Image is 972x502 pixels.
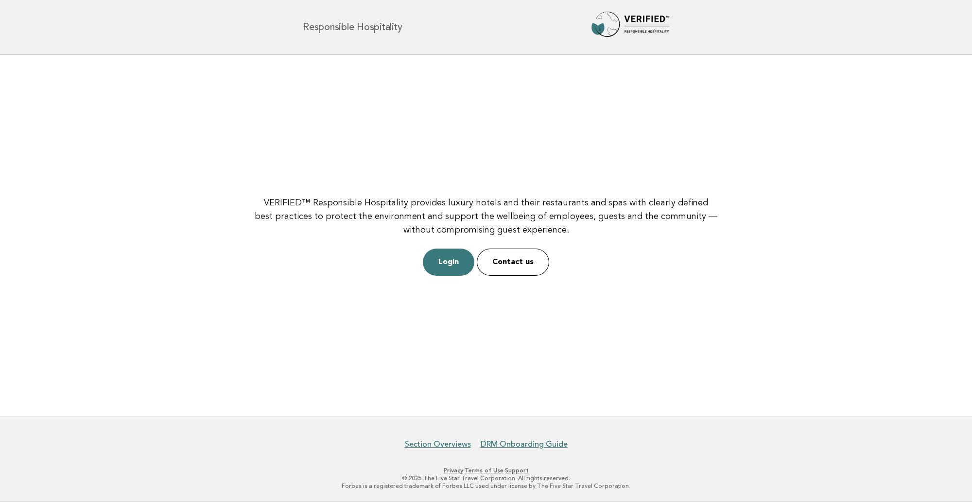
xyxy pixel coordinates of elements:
[444,467,463,474] a: Privacy
[303,22,402,32] h1: Responsible Hospitality
[423,249,474,276] a: Login
[481,439,568,449] a: DRM Onboarding Guide
[189,482,783,490] p: Forbes is a registered trademark of Forbes LLC used under license by The Five Star Travel Corpora...
[405,439,471,449] a: Section Overviews
[189,467,783,474] p: · ·
[591,12,669,43] img: Forbes Travel Guide
[465,467,503,474] a: Terms of Use
[505,467,529,474] a: Support
[255,196,717,237] p: VERIFIED™ Responsible Hospitality provides luxury hotels and their restaurants and spas with clea...
[477,249,549,276] a: Contact us
[189,474,783,482] p: © 2025 The Five Star Travel Corporation. All rights reserved.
